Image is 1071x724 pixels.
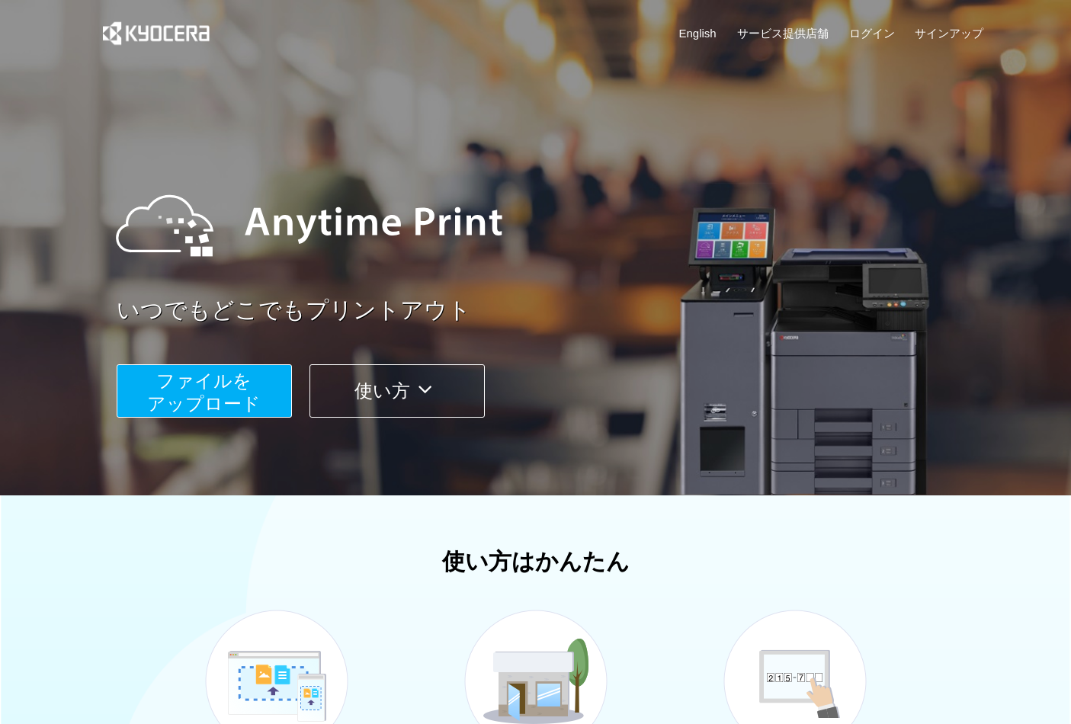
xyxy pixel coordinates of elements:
a: English [679,25,717,41]
button: ファイルを​​アップロード [117,364,292,418]
a: サービス提供店舗 [737,25,829,41]
a: ログイン [849,25,895,41]
a: いつでもどこでもプリントアウト [117,294,993,327]
span: ファイルを ​​アップロード [147,370,261,414]
button: 使い方 [309,364,485,418]
a: サインアップ [915,25,983,41]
